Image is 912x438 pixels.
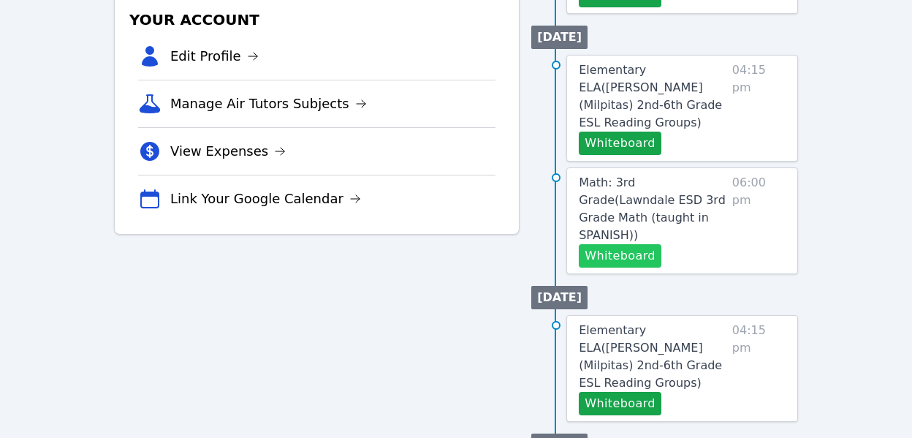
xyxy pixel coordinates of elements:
[170,141,286,162] a: View Expenses
[579,322,726,392] a: Elementary ELA([PERSON_NAME] (Milpitas) 2nd-6th Grade ESL Reading Groups)
[531,286,588,309] li: [DATE]
[170,189,361,209] a: Link Your Google Calendar
[579,61,726,132] a: Elementary ELA([PERSON_NAME] (Milpitas) 2nd-6th Grade ESL Reading Groups)
[579,175,726,242] span: Math: 3rd Grade ( Lawndale ESD 3rd Grade Math (taught in SPANISH) )
[579,132,661,155] button: Whiteboard
[531,26,588,49] li: [DATE]
[732,61,786,155] span: 04:15 pm
[579,392,661,415] button: Whiteboard
[579,63,722,129] span: Elementary ELA ( [PERSON_NAME] (Milpitas) 2nd-6th Grade ESL Reading Groups )
[170,46,259,67] a: Edit Profile
[579,244,661,268] button: Whiteboard
[732,174,786,268] span: 06:00 pm
[126,7,507,33] h3: Your Account
[579,174,726,244] a: Math: 3rd Grade(Lawndale ESD 3rd Grade Math (taught in SPANISH))
[732,322,786,415] span: 04:15 pm
[579,323,722,390] span: Elementary ELA ( [PERSON_NAME] (Milpitas) 2nd-6th Grade ESL Reading Groups )
[170,94,367,114] a: Manage Air Tutors Subjects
